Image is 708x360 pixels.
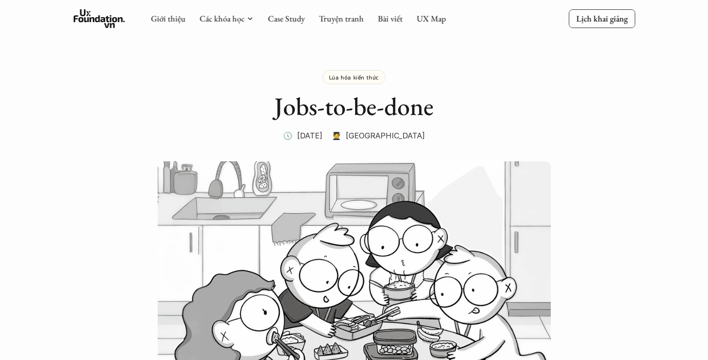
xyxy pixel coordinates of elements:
a: UX Map [416,13,446,24]
p: 🕔 [DATE] [283,129,322,143]
h1: Jobs-to-be-done [167,91,541,122]
a: Bài viết [378,13,402,24]
p: Lúa hóa kiến thức [329,74,379,80]
a: Các khóa học [199,13,244,24]
a: Truyện tranh [319,13,364,24]
a: Lịch khai giảng [569,9,635,28]
p: 🧑‍🎓 [GEOGRAPHIC_DATA] [332,129,425,143]
p: Lịch khai giảng [576,13,628,24]
a: Giới thiệu [151,13,185,24]
a: Case Study [268,13,305,24]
